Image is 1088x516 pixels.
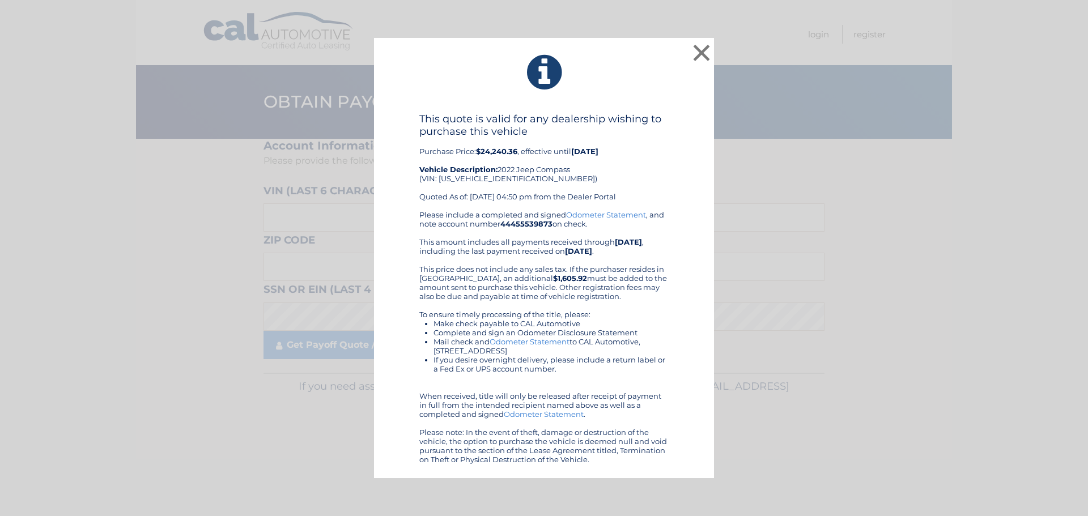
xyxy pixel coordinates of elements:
[419,113,669,138] h4: This quote is valid for any dealership wishing to purchase this vehicle
[476,147,517,156] b: $24,240.36
[433,319,669,328] li: Make check payable to CAL Automotive
[433,355,669,373] li: If you desire overnight delivery, please include a return label or a Fed Ex or UPS account number.
[571,147,598,156] b: [DATE]
[565,246,592,255] b: [DATE]
[504,410,584,419] a: Odometer Statement
[500,219,552,228] b: 44455539873
[419,113,669,210] div: Purchase Price: , effective until 2022 Jeep Compass (VIN: [US_VEHICLE_IDENTIFICATION_NUMBER]) Quo...
[433,337,669,355] li: Mail check and to CAL Automotive, [STREET_ADDRESS]
[690,41,713,64] button: ×
[615,237,642,246] b: [DATE]
[490,337,569,346] a: Odometer Statement
[566,210,646,219] a: Odometer Statement
[433,328,669,337] li: Complete and sign an Odometer Disclosure Statement
[419,165,498,174] strong: Vehicle Description:
[419,210,669,464] div: Please include a completed and signed , and note account number on check. This amount includes al...
[553,274,587,283] b: $1,605.92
